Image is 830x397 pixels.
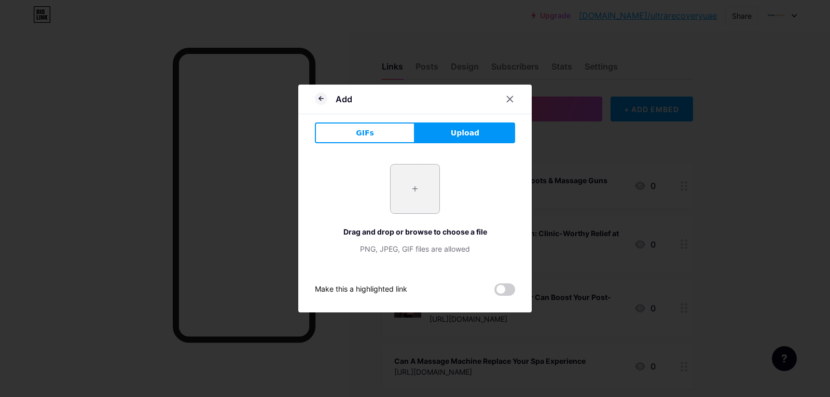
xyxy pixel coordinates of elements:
[356,128,374,139] span: GIFs
[336,93,352,105] div: Add
[315,283,407,296] div: Make this a highlighted link
[315,243,515,254] div: PNG, JPEG, GIF files are allowed
[315,122,415,143] button: GIFs
[451,128,479,139] span: Upload
[315,226,515,237] div: Drag and drop or browse to choose a file
[415,122,515,143] button: Upload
